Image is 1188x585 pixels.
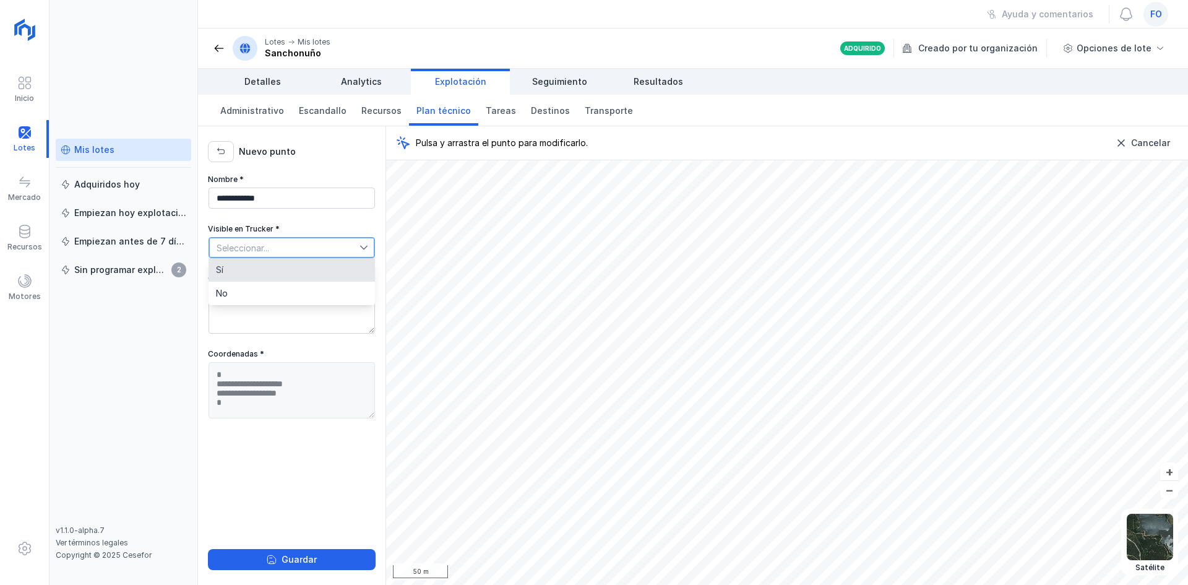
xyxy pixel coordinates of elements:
div: Mis lotes [74,144,114,156]
a: Plan técnico [409,95,478,126]
a: Adquiridos hoy [56,173,191,196]
a: Explotación [411,69,510,95]
span: Explotación [435,76,486,88]
a: Empiezan antes de 7 días [56,230,191,253]
a: Transporte [577,95,640,126]
span: Transporte [585,105,633,117]
div: v1.1.0-alpha.7 [56,526,191,535]
button: Ayuda y comentarios [979,4,1101,25]
div: Sanchonuño [265,47,330,59]
div: Mis lotes [298,37,330,47]
div: Empiezan antes de 7 días [74,235,186,248]
span: Analytics [341,76,382,88]
span: Administrativo [220,105,284,117]
div: Ayuda y comentarios [1002,8,1093,20]
div: Empiezan hoy explotación [74,207,186,219]
label: Visible en Trucker * [208,224,280,234]
a: Seguimiento [510,69,609,95]
label: Coordenadas * [208,349,264,359]
span: Sí [216,266,223,274]
span: 2 [171,262,186,277]
span: Seguimiento [532,76,587,88]
div: Opciones de lote [1077,42,1151,54]
span: Escandallo [299,105,346,117]
div: Sin programar explotación [74,264,168,276]
img: satellite.webp [1127,514,1173,560]
span: Plan técnico [416,105,471,117]
div: Lotes [265,37,285,47]
a: Mis lotes [56,139,191,161]
a: Detalles [213,69,312,95]
button: + [1160,462,1178,480]
div: Nuevo punto [239,145,296,158]
div: Adquirido [844,44,881,53]
div: Adquiridos hoy [74,178,140,191]
a: Recursos [354,95,409,126]
div: Copyright © 2025 Cesefor [56,550,191,560]
a: Empiezan hoy explotación [56,202,191,224]
div: Motores [9,292,41,301]
div: Creado por tu organización [902,39,1049,58]
div: Satélite [1127,563,1173,573]
a: Tareas [478,95,523,126]
label: Nombre * [208,175,244,184]
button: Guardar [208,549,376,570]
a: Sin programar explotación2 [56,259,191,281]
span: Tareas [486,105,516,117]
div: Recursos [7,242,42,252]
a: Destinos [523,95,577,126]
div: Cancelar [1131,137,1170,149]
span: No [216,289,228,298]
span: Recursos [361,105,402,117]
a: Administrativo [213,95,291,126]
a: Analytics [312,69,411,95]
img: logoRight.svg [9,14,40,45]
span: Resultados [634,76,683,88]
label: Comentarios [208,274,256,284]
span: Pulsa y arrastra el punto para modificarlo. [416,137,588,149]
li: Sí [209,258,375,282]
a: Ver términos legales [56,538,128,547]
button: – [1160,481,1178,499]
span: fo [1150,8,1162,20]
a: Escandallo [291,95,354,126]
div: Inicio [15,93,34,103]
span: Seleccionar... [209,238,359,258]
a: Resultados [609,69,708,95]
span: Destinos [531,105,570,117]
span: Detalles [244,76,281,88]
div: Guardar [282,553,317,566]
button: Cancelar [1108,132,1178,154]
div: Mercado [8,193,41,202]
li: No [209,282,375,305]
